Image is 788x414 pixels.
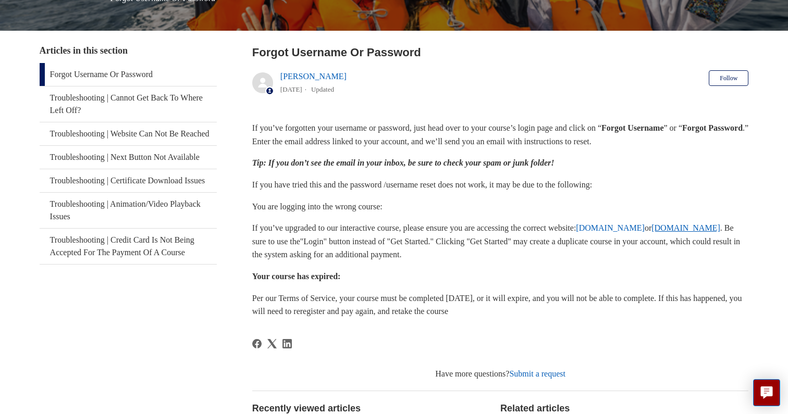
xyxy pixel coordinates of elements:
[252,44,749,61] h2: Forgot Username Or Password
[267,339,277,348] svg: Share this page on X Corp
[282,339,292,348] svg: Share this page on LinkedIn
[709,70,748,86] button: Follow Article
[651,223,720,232] a: [DOMAIN_NAME]
[40,169,217,192] a: Troubleshooting | Certificate Download Issues
[252,339,262,348] a: Facebook
[280,72,347,81] a: [PERSON_NAME]
[252,339,262,348] svg: Share this page on Facebook
[753,379,780,406] button: Live chat
[311,85,334,93] li: Updated
[282,339,292,348] a: LinkedIn
[40,193,217,228] a: Troubleshooting | Animation/Video Playback Issues
[40,122,217,145] a: Troubleshooting | Website Can Not Be Reached
[40,45,128,56] span: Articles in this section
[252,272,341,281] strong: Your course has expired:
[252,200,749,214] p: You are logging into the wrong course:
[40,229,217,264] a: Troubleshooting | Credit Card Is Not Being Accepted For The Payment Of A Course
[252,221,749,261] p: If you’ve upgraded to our interactive course, please ensure you are accessing the correct website...
[252,121,749,148] p: If you’ve forgotten your username or password, just head over to your course’s login page and cli...
[682,123,743,132] strong: Forgot Password
[509,369,565,378] a: Submit a request
[252,292,749,318] p: Per our Terms of Service, your course must be completed [DATE], or it will expire, and you will n...
[576,223,645,232] a: [DOMAIN_NAME]
[40,86,217,122] a: Troubleshooting | Cannot Get Back To Where Left Off?
[280,85,302,93] time: 05/20/2025, 12:58
[252,178,749,192] p: If you have tried this and the password /username reset does not work, it may be due to the follo...
[252,158,555,167] em: Tip: If you don’t see the email in your inbox, be sure to check your spam or junk folder!
[252,368,749,380] div: Have more questions?
[267,339,277,348] a: X Corp
[601,123,664,132] strong: Forgot Username
[40,63,217,86] a: Forgot Username Or Password
[40,146,217,169] a: Troubleshooting | Next Button Not Available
